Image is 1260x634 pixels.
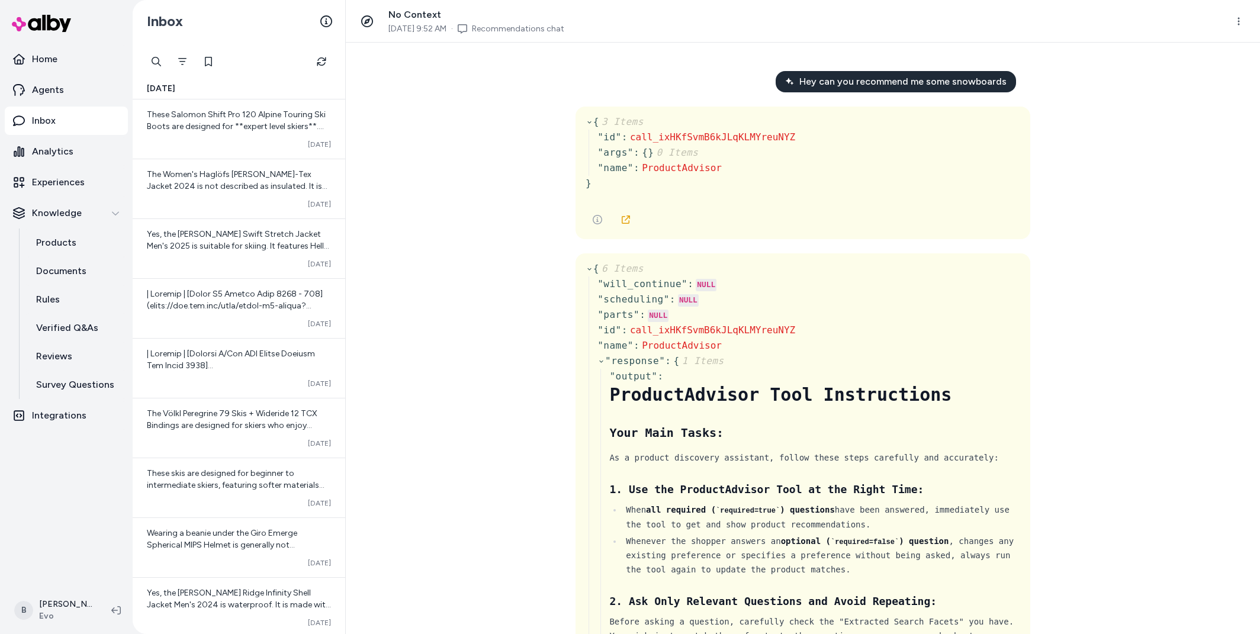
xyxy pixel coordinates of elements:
[451,23,453,35] span: ·
[32,175,85,189] p: Experiences
[7,591,102,629] button: B[PERSON_NAME]Evo
[310,50,333,73] button: Refresh
[831,538,899,546] code: required=false
[622,534,1020,577] li: Whenever the shopper answers an , changes any existing preference or specifies a preference witho...
[642,147,648,158] span: {
[597,162,634,173] span: " name "
[696,279,716,292] div: NULL
[687,277,693,291] div: :
[609,424,1020,441] h2: Your Main Tasks:
[634,146,639,160] div: :
[133,338,345,398] a: | Loremip | [Dolorsi A/Con ADI Elitse Doeiusm Tem Incid 3938](utlab://etd.mag.ali/enimad/minimv-q...
[36,292,60,307] p: Rules
[599,116,644,127] span: 3 Items
[39,610,92,622] span: Evo
[678,294,699,307] div: NULL
[32,144,73,159] p: Analytics
[133,517,345,577] a: Wearing a beanie under the Giro Emerge Spherical MIPS Helmet is generally not recommended. It can...
[670,292,676,307] div: :
[308,319,331,329] span: [DATE]
[24,342,128,371] a: Reviews
[32,408,86,423] p: Integrations
[634,339,639,353] div: :
[597,340,634,351] span: " name "
[599,263,644,274] span: 6 Items
[586,208,609,231] button: See more
[609,384,1020,405] h1: ProductAdvisor Tool Instructions
[622,503,1020,532] li: When have been answered, immediately use the tool to get and show product recommendations.
[605,355,665,366] span: " response "
[5,137,128,166] a: Analytics
[308,259,331,269] span: [DATE]
[147,83,175,95] span: [DATE]
[147,12,183,30] h2: Inbox
[32,52,57,66] p: Home
[308,618,331,627] span: [DATE]
[597,309,639,320] span: " parts "
[308,379,331,388] span: [DATE]
[609,450,1020,465] div: As a product discovery assistant, follow these steps carefully and accurately:
[36,349,72,363] p: Reviews
[388,9,441,20] span: No Context
[648,310,668,323] div: NULL
[597,294,670,305] span: " scheduling "
[799,75,1007,89] span: Hey can you recommend me some snowboards
[388,23,446,35] span: [DATE] 9:52 AM
[133,398,345,458] a: The Völkl Peregrine 79 Skis + Wideride 12 TCX Bindings are designed for skiers who enjoy **fast, ...
[665,354,671,368] div: :
[634,161,639,175] div: :
[32,83,64,97] p: Agents
[5,45,128,73] a: Home
[593,263,644,274] span: {
[716,507,780,515] code: required=true
[646,505,835,514] strong: all required ( ) questions
[12,15,71,32] img: alby Logo
[133,99,345,159] a: These Salomon Shift Pro 120 Alpine Touring Ski Boots are designed for **expert level skiers**. Th...
[648,147,698,158] span: }
[32,206,82,220] p: Knowledge
[5,199,128,227] button: Knowledge
[24,285,128,314] a: Rules
[36,236,76,250] p: Products
[609,481,1020,498] h3: 1. Use the ProductAdvisor Tool at the Right Time:
[609,593,1020,610] h3: 2. Ask Only Relevant Questions and Avoid Repeating:
[14,601,33,620] span: B
[133,218,345,278] a: Yes, the [PERSON_NAME] Swift Stretch Jacket Men's 2025 is suitable for skiing. It features Helly ...
[680,355,724,366] span: 1 Items
[630,324,795,336] span: call_ixHKfSvmB6kJLqKLMYreuNYZ
[133,278,345,338] a: | Loremip | [Dolor S5 Ametco Adip 8268 - 708](elits://doe.tem.inc/utla/etdol-m5-aliqua?enim_admin...
[597,147,634,158] span: " args "
[147,408,324,513] span: The Völkl Peregrine 79 Skis + Wideride 12 TCX Bindings are designed for skiers who enjoy **fast, ...
[657,369,663,384] div: :
[133,458,345,517] a: These skis are designed for beginner to intermediate skiers, featuring softer materials and a for...
[36,378,114,392] p: Survey Questions
[642,162,722,173] span: ProductAdvisor
[781,536,949,546] strong: optional ( ) question
[36,264,86,278] p: Documents
[39,598,92,610] p: [PERSON_NAME]
[24,371,128,399] a: Survey Questions
[308,498,331,508] span: [DATE]
[147,169,331,298] span: The Women's Haglöfs [PERSON_NAME]-Tex Jacket 2024 is not described as insulated. It is primarily ...
[308,558,331,568] span: [DATE]
[472,23,564,35] a: Recommendations chat
[133,159,345,218] a: The Women's Haglöfs [PERSON_NAME]-Tex Jacket 2024 is not described as insulated. It is primarily ...
[5,107,128,135] a: Inbox
[593,116,644,127] span: {
[597,278,687,289] span: " will_continue "
[622,323,628,337] div: :
[622,130,628,144] div: :
[24,257,128,285] a: Documents
[630,131,795,143] span: call_ixHKfSvmB6kJLqKLMYreuNYZ
[36,321,98,335] p: Verified Q&As
[597,324,622,336] span: " id "
[308,199,331,209] span: [DATE]
[639,308,645,322] div: :
[609,371,657,382] span: " output "
[597,131,622,143] span: " id "
[171,50,194,73] button: Filter
[308,439,331,448] span: [DATE]
[32,114,56,128] p: Inbox
[642,340,722,351] span: ProductAdvisor
[5,76,128,104] a: Agents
